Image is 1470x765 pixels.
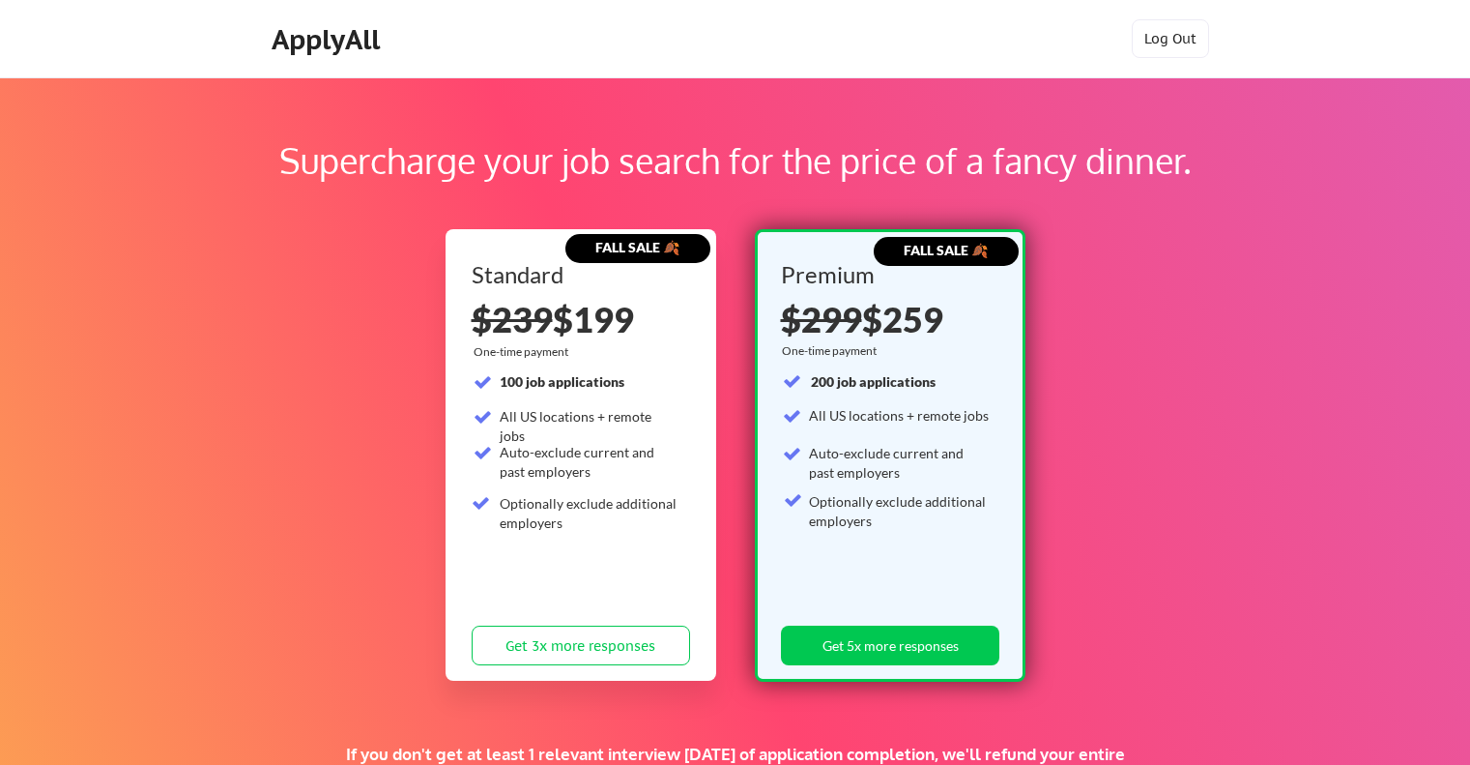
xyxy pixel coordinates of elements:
[500,407,678,445] div: All US locations + remote jobs
[904,242,988,258] strong: FALL SALE 🍂
[781,626,999,665] button: Get 5x more responses
[782,343,883,359] div: One-time payment
[781,263,994,286] div: Premium
[809,492,989,530] div: Optionally exclude additional employers
[472,263,683,286] div: Standard
[472,626,690,665] button: Get 3x more responses
[474,344,574,360] div: One-time payment
[500,494,678,532] div: Optionally exclude additional employers
[124,134,1346,187] div: Supercharge your job search for the price of a fancy dinner.
[595,239,679,255] strong: FALL SALE 🍂
[811,373,936,390] strong: 200 job applications
[809,444,989,482] div: Auto-exclude current and past employers
[809,406,989,426] div: All US locations + remote jobs
[472,298,553,340] s: $239
[781,298,862,340] s: $299
[500,443,678,481] div: Auto-exclude current and past employers
[781,302,994,337] div: $259
[500,373,624,390] strong: 100 job applications
[1132,19,1209,58] button: Log Out
[272,23,386,56] div: ApplyAll
[472,302,690,337] div: $199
